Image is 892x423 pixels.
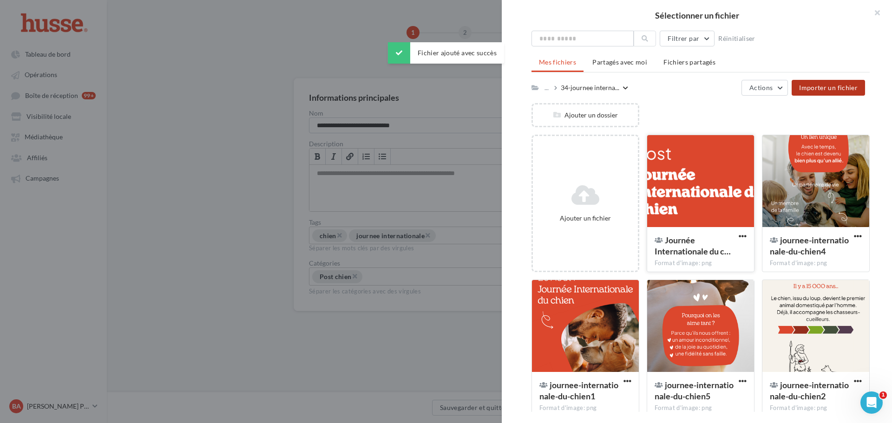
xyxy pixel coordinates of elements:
div: Format d'image: png [770,259,862,267]
iframe: Intercom live chat [860,391,883,414]
span: Actions [749,84,773,91]
span: 1 [879,391,887,399]
span: Partagés avec moi [592,58,647,66]
span: journee-internationale-du-chien5 [655,380,734,401]
span: Mes fichiers [539,58,576,66]
span: journee-internationale-du-chien1 [539,380,618,401]
button: Filtrer par [660,31,715,46]
div: Format d'image: png [655,259,747,267]
div: Ajouter un fichier [537,214,634,223]
span: 34-journee interna... [561,83,619,92]
div: Fichier ajouté avec succès [388,42,504,64]
span: journee-internationale-du-chien4 [770,235,849,256]
span: Fichiers partagés [663,58,715,66]
button: Importer un fichier [792,80,865,96]
span: Importer un fichier [799,84,858,91]
div: Format d'image: png [655,404,747,412]
div: Format d'image: png [770,404,862,412]
div: Format d'image: png [539,404,631,412]
div: ... [543,81,551,94]
button: Réinitialiser [715,33,759,44]
div: Ajouter un dossier [533,111,638,120]
button: Actions [741,80,788,96]
span: Journée Internationale du chien [655,235,731,256]
span: journee-internationale-du-chien2 [770,380,849,401]
h2: Sélectionner un fichier [517,11,877,20]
